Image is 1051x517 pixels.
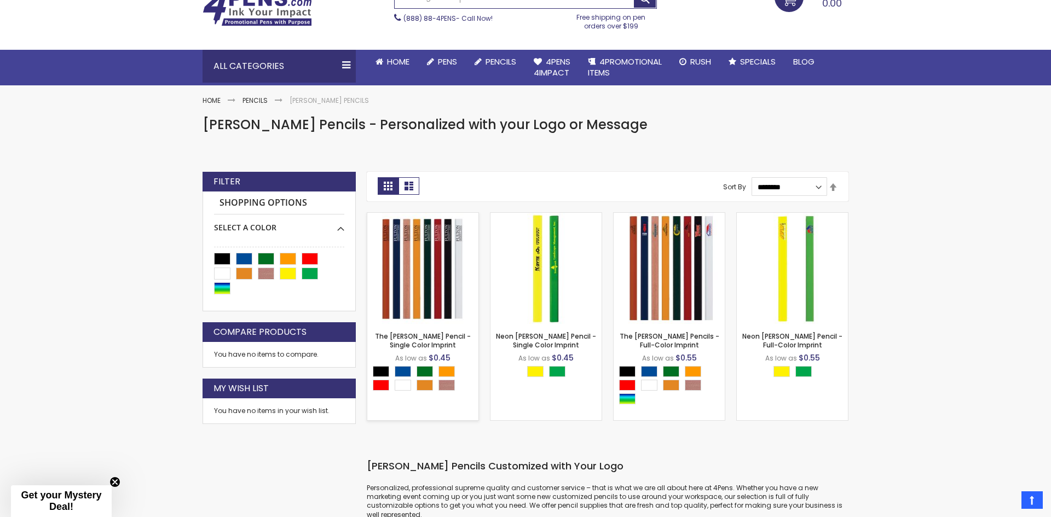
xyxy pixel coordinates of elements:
a: Neon [PERSON_NAME] Pencil - Single Color Imprint [496,332,596,350]
span: As low as [642,353,674,363]
div: Neon Green [549,366,565,377]
div: Natural [685,380,701,391]
div: Select A Color [214,214,344,233]
a: 4Pens4impact [525,50,579,85]
strong: [PERSON_NAME] Pencils [290,96,369,105]
div: Red [619,380,636,391]
a: The [PERSON_NAME] Pencils - Full-Color Imprint [620,332,719,350]
a: The Carpenter Pencils - Full-Color Imprint [614,212,725,222]
div: Assorted [619,393,636,404]
div: Red [373,380,389,391]
div: Select A Color [373,366,478,393]
h3: [PERSON_NAME] Pencils Customized with Your Logo [367,460,848,473]
a: (888) 88-4PENS [403,14,456,23]
div: Black [619,366,636,377]
span: As low as [518,353,550,363]
span: As low as [395,353,427,363]
div: You have no items in your wish list. [214,406,344,415]
div: Get your Mystery Deal!Close teaser [11,485,112,517]
span: $0.45 [552,352,574,363]
div: Orange [438,366,455,377]
h1: [PERSON_NAME] Pencils - Personalized with your Logo or Message [203,116,848,133]
span: Pens [438,56,457,67]
span: Rush [690,56,711,67]
a: Pencils [466,50,525,74]
a: Home [203,96,221,105]
span: Home [387,56,409,67]
span: 4Pens 4impact [534,56,570,78]
div: Select A Color [527,366,571,380]
img: Neon Carpenter Pencil - Full-Color Imprint [737,213,848,324]
img: The Carpenter Pencils - Full-Color Imprint [614,213,725,324]
a: Specials [720,50,784,74]
div: Select A Color [773,366,817,380]
a: Neon [PERSON_NAME] Pencil - Full-Color Imprint [742,332,842,350]
div: White [395,380,411,391]
strong: Grid [378,177,399,195]
span: $0.55 [799,352,820,363]
img: The Carpenter Pencil - Single Color Imprint [367,213,478,324]
span: 4PROMOTIONAL ITEMS [588,56,662,78]
button: Close teaser [109,477,120,487]
a: Pens [418,50,466,74]
span: Pencils [486,56,516,67]
div: Dark Blue [641,366,657,377]
a: Pencils [242,96,268,105]
div: White [641,380,657,391]
div: Dark Blue [395,366,411,377]
a: The Carpenter Pencil - Single Color Imprint [367,212,478,222]
label: Sort By [723,182,746,191]
div: Orange [685,366,701,377]
div: Neon Yellow [527,366,544,377]
strong: My Wish List [213,382,269,394]
span: - Call Now! [403,14,493,23]
div: Neon Green [795,366,812,377]
a: Home [367,50,418,74]
div: Select A Color [619,366,725,407]
a: The [PERSON_NAME] Pencil - Single Color Imprint [375,332,471,350]
img: Neon Carpenter Pencil - Single Color Imprint [490,213,602,324]
strong: Filter [213,176,240,188]
div: Green [663,366,679,377]
a: Blog [784,50,823,74]
div: Free shipping on pen orders over $199 [565,9,657,31]
span: Get your Mystery Deal! [21,490,101,512]
strong: Compare Products [213,326,307,338]
a: Neon Carpenter Pencil - Single Color Imprint [490,212,602,222]
div: You have no items to compare. [203,342,356,368]
span: As low as [765,353,797,363]
div: All Categories [203,50,356,83]
a: 4PROMOTIONALITEMS [579,50,671,85]
span: $0.45 [429,352,451,363]
div: Black [373,366,389,377]
div: School Bus Yellow [663,380,679,391]
a: Rush [671,50,720,74]
div: School Bus Yellow [417,380,433,391]
div: Neon Yellow [773,366,790,377]
iframe: Google Customer Reviews [961,487,1051,517]
span: Blog [793,56,815,67]
strong: Shopping Options [214,191,344,215]
span: $0.55 [675,352,697,363]
div: Natural [438,380,455,391]
a: Neon Carpenter Pencil - Full-Color Imprint [737,212,848,222]
span: Specials [740,56,776,67]
div: Green [417,366,433,377]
